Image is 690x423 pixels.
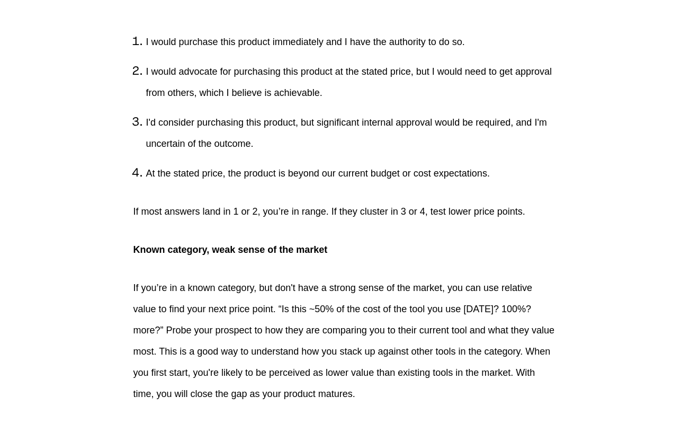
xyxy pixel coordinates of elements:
p: I would advocate for purchasing this product at the stated price, but I would need to get approva... [146,61,557,103]
p: I would purchase this product immediately and I have the authority to do so. [146,31,557,52]
p: At the stated price, the product is beyond our current budget or cost expectations. [146,163,557,184]
p: If you’re in a known category, but don't have a strong sense of the market, you can use relative ... [133,277,557,404]
p: I'd consider purchasing this product, but significant internal approval would be required, and I'... [146,112,557,154]
p: If most answers land in 1 or 2, you’re in range. If they cluster in 3 or 4, test lower price points. [133,201,557,222]
span: Known category, weak sense of the market [133,244,328,255]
